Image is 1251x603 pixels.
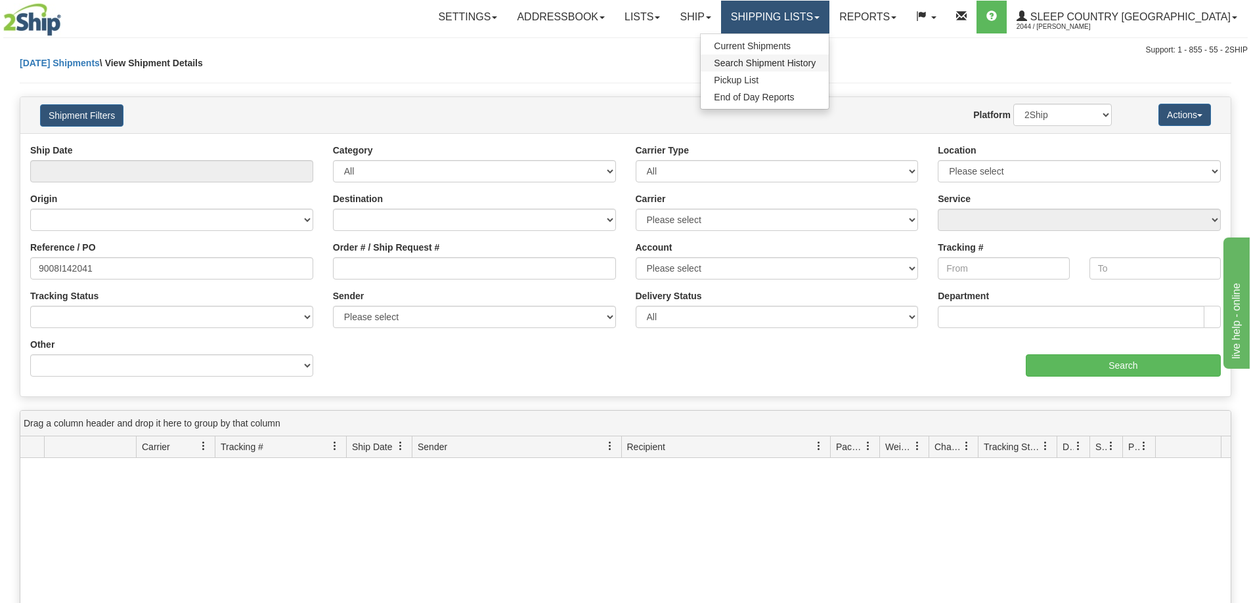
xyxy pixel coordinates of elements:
[428,1,507,33] a: Settings
[100,58,203,68] span: \ View Shipment Details
[333,241,440,254] label: Order # / Ship Request #
[1133,435,1155,457] a: Pickup Status filter column settings
[1034,435,1057,457] a: Tracking Status filter column settings
[938,144,976,157] label: Location
[1158,104,1211,126] button: Actions
[857,435,879,457] a: Packages filter column settings
[40,104,123,127] button: Shipment Filters
[30,338,55,351] label: Other
[1095,440,1107,453] span: Shipment Issues
[984,440,1041,453] span: Tracking Status
[30,289,99,302] label: Tracking Status
[1027,11,1231,22] span: Sleep Country [GEOGRAPHIC_DATA]
[973,108,1011,121] label: Platform
[808,435,830,457] a: Recipient filter column settings
[192,435,215,457] a: Carrier filter column settings
[1089,257,1221,280] input: To
[836,440,864,453] span: Packages
[636,289,702,302] label: Delivery Status
[701,89,829,106] a: End of Day Reports
[615,1,670,33] a: Lists
[938,257,1069,280] input: From
[3,3,61,36] img: logo2044.jpg
[324,435,346,457] a: Tracking # filter column settings
[20,58,100,68] a: [DATE] Shipments
[885,440,913,453] span: Weight
[714,41,791,51] span: Current Shipments
[599,435,621,457] a: Sender filter column settings
[636,192,666,205] label: Carrier
[333,289,364,302] label: Sender
[938,241,983,254] label: Tracking #
[352,440,392,453] span: Ship Date
[1221,234,1250,368] iframe: chat widget
[30,192,57,205] label: Origin
[3,45,1248,56] div: Support: 1 - 855 - 55 - 2SHIP
[701,72,829,89] a: Pickup List
[10,8,121,24] div: live help - online
[333,144,373,157] label: Category
[30,144,73,157] label: Ship Date
[1100,435,1122,457] a: Shipment Issues filter column settings
[955,435,978,457] a: Charge filter column settings
[1128,440,1139,453] span: Pickup Status
[714,92,794,102] span: End of Day Reports
[636,144,689,157] label: Carrier Type
[829,1,906,33] a: Reports
[507,1,615,33] a: Addressbook
[906,435,929,457] a: Weight filter column settings
[389,435,412,457] a: Ship Date filter column settings
[20,411,1231,436] div: grid grouping header
[721,1,829,33] a: Shipping lists
[934,440,962,453] span: Charge
[701,37,829,54] a: Current Shipments
[627,440,665,453] span: Recipient
[221,440,263,453] span: Tracking #
[714,58,816,68] span: Search Shipment History
[714,75,758,85] span: Pickup List
[333,192,383,205] label: Destination
[1067,435,1089,457] a: Delivery Status filter column settings
[670,1,720,33] a: Ship
[1017,20,1115,33] span: 2044 / [PERSON_NAME]
[938,192,971,205] label: Service
[636,241,672,254] label: Account
[1063,440,1074,453] span: Delivery Status
[938,289,989,302] label: Department
[142,440,170,453] span: Carrier
[418,440,447,453] span: Sender
[30,241,96,254] label: Reference / PO
[1026,354,1221,377] input: Search
[701,54,829,72] a: Search Shipment History
[1007,1,1247,33] a: Sleep Country [GEOGRAPHIC_DATA] 2044 / [PERSON_NAME]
